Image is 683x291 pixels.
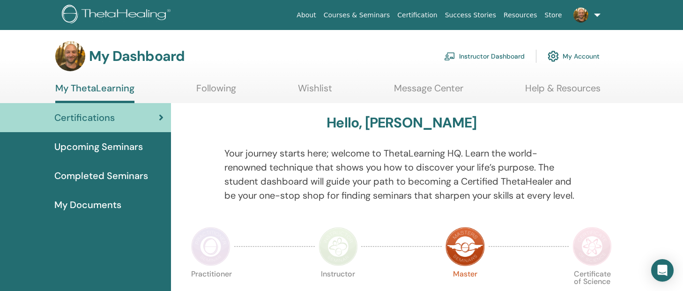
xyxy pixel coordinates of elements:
h3: My Dashboard [89,48,185,65]
img: default.jpg [573,7,588,22]
span: Certifications [54,111,115,125]
a: About [293,7,319,24]
a: Wishlist [298,82,332,101]
a: Certification [393,7,441,24]
a: Instructor Dashboard [444,46,525,67]
a: Courses & Seminars [320,7,394,24]
span: My Documents [54,198,121,212]
img: cog.svg [548,48,559,64]
a: Following [196,82,236,101]
img: Certificate of Science [572,227,612,266]
img: logo.png [62,5,174,26]
p: Your journey starts here; welcome to ThetaLearning HQ. Learn the world-renowned technique that sh... [224,146,579,202]
a: Resources [500,7,541,24]
img: Practitioner [191,227,230,266]
h3: Hello, [PERSON_NAME] [327,114,476,131]
img: default.jpg [55,41,85,71]
a: My Account [548,46,600,67]
a: My ThetaLearning [55,82,134,103]
img: Master [445,227,485,266]
img: Instructor [319,227,358,266]
span: Upcoming Seminars [54,140,143,154]
a: Message Center [394,82,463,101]
span: Completed Seminars [54,169,148,183]
div: Open Intercom Messenger [651,259,674,282]
a: Success Stories [441,7,500,24]
img: chalkboard-teacher.svg [444,52,455,60]
a: Help & Resources [525,82,601,101]
a: Store [541,7,566,24]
